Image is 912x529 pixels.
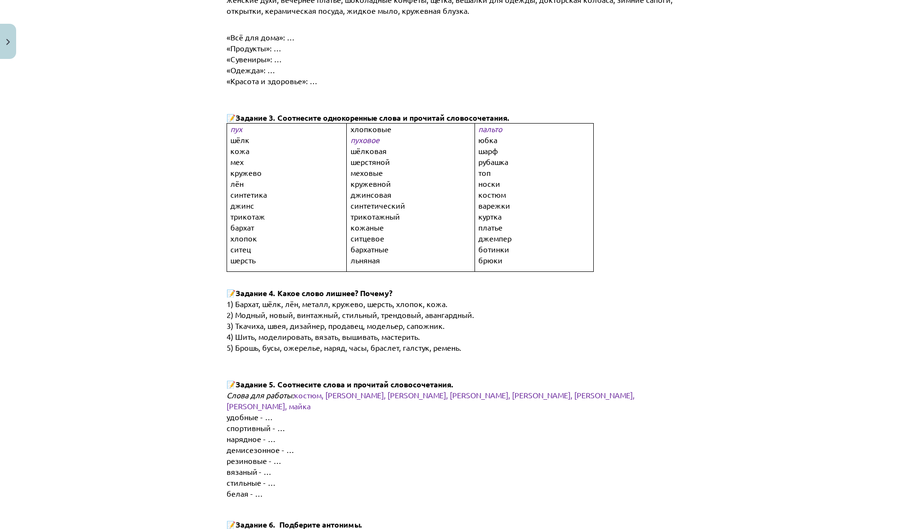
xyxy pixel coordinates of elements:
span: костюм, [PERSON_NAME], [PERSON_NAME], [PERSON_NAME], [PERSON_NAME], [PERSON_NAME], [PERSON_NAME],... [227,390,636,411]
span: 1) Бархат, шёлк, лён, металл, кружево, шерсть, хлопок, кожа. [227,299,447,308]
span: ситцевое [351,233,384,243]
span: 📝 [227,289,236,298]
span: Задание 4. Какое слово лишнее? Почему? [236,288,392,298]
span: Задание 3. Соотнесите однокоренные слова и прочитай словосочетания. [236,113,510,123]
span: «Продукты»: … [227,43,281,53]
span: 📝 [227,113,236,123]
span: хлопок [230,233,257,243]
span: бархатные [351,244,389,254]
span: топ [478,168,491,177]
span: шарф [478,146,498,155]
span: 2) Модный, новый, винтажный, стильный, трендовый, авангардный. [227,310,474,319]
span: ботинки [478,244,509,254]
span: кожаные [351,222,384,232]
span: ситец [230,244,251,254]
span: кружевной [351,179,391,188]
span: - … [259,467,271,476]
span: шерсть [230,255,256,265]
span: синтетический [351,201,405,210]
span: шерстяной [351,157,390,166]
span: кружево [230,168,262,177]
span: синтетика [230,190,267,199]
span: «Одежда»: … [227,65,275,75]
span: юбка [478,135,497,144]
span: меховые [351,168,383,177]
span: платье [478,222,503,232]
span: джинсовая [351,190,391,199]
span: 3) Ткачиха, швея, дизайнер, продавец, модельер, сапожник. [227,321,445,330]
span: льняная [351,255,380,265]
span: демисезонное - … [227,445,294,454]
span: 5) Брошь, бусы, ожерелье, наряд, часы, браслет, галстук, ремень. [227,343,461,352]
span: стильные - … [227,478,275,487]
span: пальто [478,124,502,134]
span: 4) Шить, моделировать, вязать, вышивать, мастерить. [227,332,420,341]
img: icon-close-lesson-0947bae3869378f0d4975bcd49f059093ad1ed9edebbc8119c70593378902aed.svg [6,39,10,45]
span: вязаный [227,467,257,476]
span: шёлковая [351,146,387,155]
span: трикотажный [351,212,400,221]
span: носки [478,179,500,188]
span: куртка [478,212,502,221]
span: «Сувениры»: … [227,54,282,64]
span: мех [230,157,244,166]
span: костюм [478,190,506,199]
span: 📝 [227,380,236,389]
span: спортивный - … [227,423,285,433]
span: пух [230,124,242,134]
span: удобные - … [227,412,273,422]
span: кожа [230,146,249,155]
span: бархат [230,222,254,232]
span: хлопковые [351,124,391,134]
span: белая - … [227,489,263,498]
span: Слова для работы: [227,390,294,400]
span: рубашка [478,157,508,166]
span: трикотаж [230,212,265,221]
span: джемпер [478,233,512,243]
span: «Всё для дома»: … [227,32,294,42]
span: джинс [230,201,254,210]
span: брюки [478,255,503,265]
span: нарядное - … [227,434,275,443]
span: резиновые - … [227,456,281,465]
span: варежки [478,201,510,210]
span: шёлк [230,135,249,144]
span: Задание 5. Соотнесите слова и прочитай словосочетания. [236,379,454,389]
span: «Красота и здоровье»: … [227,76,317,86]
span: лён [230,179,244,188]
span: пуховое [351,135,380,144]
